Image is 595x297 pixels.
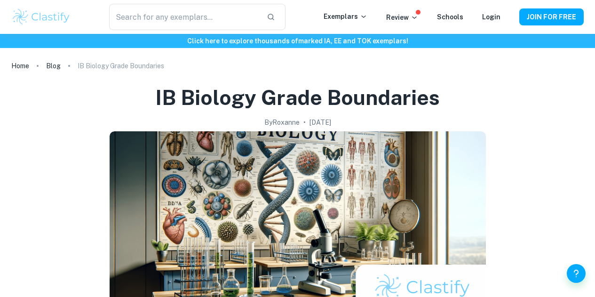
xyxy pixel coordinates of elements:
p: • [303,117,306,128]
p: IB Biology Grade Boundaries [78,61,164,71]
a: Login [482,13,500,21]
h1: IB Biology Grade Boundaries [155,84,440,112]
h2: By Roxanne [264,117,300,128]
p: Review [386,12,418,23]
a: Schools [437,13,463,21]
img: Clastify logo [11,8,71,26]
a: Home [11,59,29,72]
button: Help and Feedback [567,264,586,283]
input: Search for any exemplars... [109,4,260,30]
a: Blog [46,59,61,72]
h2: [DATE] [309,117,331,128]
button: JOIN FOR FREE [519,8,584,25]
p: Exemplars [324,11,367,22]
h6: Click here to explore thousands of marked IA, EE and TOK exemplars ! [2,36,593,46]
